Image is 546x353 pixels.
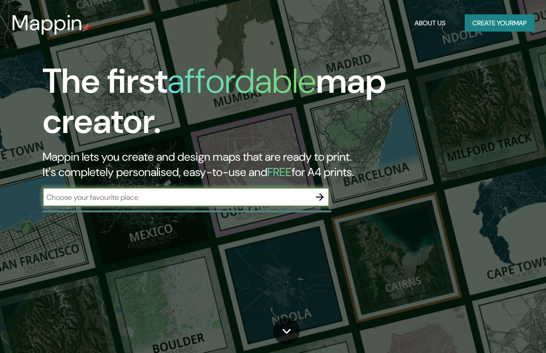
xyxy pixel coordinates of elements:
button: Create yourmap [465,14,535,32]
h3: Mappin [11,11,83,35]
h1: affordable [167,59,316,103]
h2: Mappin lets you create and design maps that are ready to print. It's completely personalised, eas... [43,149,480,180]
h5: FREE [267,165,292,179]
input: Choose your favourite place [43,192,310,203]
button: About Us [411,14,449,32]
img: mappin-pin [83,24,90,32]
h1: The first map creator. [43,61,480,149]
